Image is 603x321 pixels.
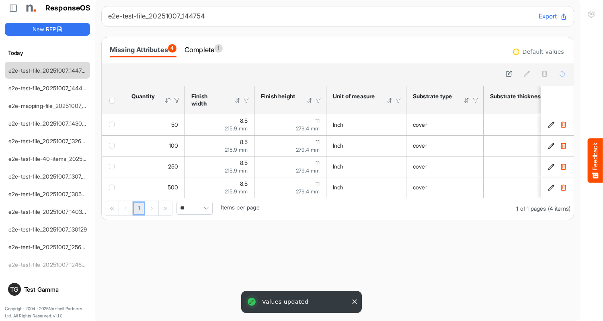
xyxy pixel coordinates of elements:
[8,138,88,144] a: e2e-test-file_20251007_132655
[240,180,248,187] span: 8.5
[225,188,248,195] span: 215.9 mm
[168,184,178,191] span: 500
[185,177,254,198] td: 8.5 is template cell Column Header httpsnorthellcomontologiesmapping-rulesmeasurementhasfinishsiz...
[185,114,254,135] td: 8.5 is template cell Column Header httpsnorthellcomontologiesmapping-rulesmeasurementhasfinishsiz...
[8,226,87,233] a: e2e-test-file_20251007_130129
[395,97,402,104] div: Filter Icon
[333,163,344,170] span: Inch
[8,155,113,162] a: e2e-test-file-40-items_20251007_131038
[559,142,567,150] button: Delete
[168,44,176,53] span: 4
[169,142,178,149] span: 100
[406,135,484,156] td: cover is template cell Column Header httpsnorthellcomontologiesmapping-rulesmaterialhassubstratem...
[171,121,178,128] span: 50
[326,177,406,198] td: Inch is template cell Column Header httpsnorthellcomontologiesmapping-rulesmeasurementhasunitofme...
[413,121,427,128] span: cover
[484,135,603,156] td: 80 is template cell Column Header httpsnorthellcomontologiesmapping-rulesmaterialhasmaterialthick...
[8,67,89,74] a: e2e-test-file_20251007_144754
[185,135,254,156] td: 8.5 is template cell Column Header httpsnorthellcomontologiesmapping-rulesmeasurementhasfinishsiz...
[5,49,90,57] h6: Today
[333,121,344,128] span: Inch
[145,201,159,215] div: Go to next page
[102,156,125,177] td: checkbox
[315,97,322,104] div: Filter Icon
[547,183,555,191] button: Edit
[24,286,87,293] div: Test Gamma
[296,167,320,174] span: 279.4 mm
[484,114,603,135] td: 80 is template cell Column Header httpsnorthellcomontologiesmapping-rulesmaterialhasmaterialthick...
[413,142,427,149] span: cover
[125,156,185,177] td: 250 is template cell Column Header httpsnorthellcomontologiesmapping-rulesorderhasquantity
[8,173,88,180] a: e2e-test-file_20251007_130749
[326,114,406,135] td: Inch is template cell Column Header httpsnorthellcomontologiesmapping-rulesmeasurementhasunitofme...
[102,177,125,198] td: checkbox
[102,135,125,156] td: checkbox
[8,120,89,127] a: e2e-test-file_20251007_143038
[240,117,248,124] span: 8.5
[539,11,567,22] button: Export
[547,163,555,171] button: Edit
[484,156,603,177] td: 80 is template cell Column Header httpsnorthellcomontologiesmapping-rulesmaterialhasmaterialthick...
[254,114,326,135] td: 11 is template cell Column Header httpsnorthellcomontologiesmapping-rulesmeasurementhasfinishsize...
[523,49,564,55] div: Default values
[351,298,359,306] button: Close
[176,202,213,215] span: Pagerdropdown
[548,205,570,212] span: (4 items)
[254,156,326,177] td: 11 is template cell Column Header httpsnorthellcomontologiesmapping-rulesmeasurementhasfinishsize...
[316,180,320,187] span: 11
[5,23,90,36] button: New RFP
[221,204,259,211] span: Items per page
[316,138,320,145] span: 11
[406,114,484,135] td: cover is template cell Column Header httpsnorthellcomontologiesmapping-rulesmaterialhassubstratem...
[45,4,91,12] h1: ResponseOS
[105,201,119,215] div: Go to first page
[588,138,603,183] button: Feedback
[225,146,248,153] span: 215.9 mm
[8,102,99,109] a: e2e-mapping-file_20251007_133137
[406,177,484,198] td: cover is template cell Column Header httpsnorthellcomontologiesmapping-rulesmaterialhassubstratem...
[559,163,567,171] button: Delete
[490,93,572,100] div: Substrate thickness or weight
[541,135,575,156] td: 14320524-5edb-41f4-ae0b-7f9322b7741e is template cell Column Header
[413,184,427,191] span: cover
[125,135,185,156] td: 100 is template cell Column Header httpsnorthellcomontologiesmapping-rulesorderhasquantity
[168,163,178,170] span: 250
[547,121,555,129] button: Edit
[261,93,295,100] div: Finish height
[240,138,248,145] span: 8.5
[316,117,320,124] span: 11
[541,156,575,177] td: 5616ef8c-a6db-4426-84b8-bd5d6cc44eda is template cell Column Header
[406,156,484,177] td: cover is template cell Column Header httpsnorthellcomontologiesmapping-rulesmaterialhassubstratem...
[413,93,453,100] div: Substrate type
[240,159,248,166] span: 8.5
[316,159,320,166] span: 11
[547,142,555,150] button: Edit
[326,156,406,177] td: Inch is template cell Column Header httpsnorthellcomontologiesmapping-rulesmeasurementhasunitofme...
[8,191,89,197] a: e2e-test-file_20251007_130500
[333,142,344,149] span: Inch
[131,93,154,100] div: Quantity
[333,93,375,100] div: Unit of measure
[125,114,185,135] td: 50 is template cell Column Header httpsnorthellcomontologiesmapping-rulesorderhasquantity
[559,121,567,129] button: Delete
[243,97,250,104] div: Filter Icon
[108,13,532,20] h6: e2e-test-file_20251007_144754
[296,146,320,153] span: 279.4 mm
[484,177,603,198] td: 80 is template cell Column Header httpsnorthellcomontologiesmapping-rulesmaterialhasmaterialthick...
[8,244,88,250] a: e2e-test-file_20251007_125647
[125,177,185,198] td: 500 is template cell Column Header httpsnorthellcomontologiesmapping-rulesorderhasquantity
[472,97,479,104] div: Filter Icon
[243,293,360,311] div: Values updated
[254,135,326,156] td: 11 is template cell Column Header httpsnorthellcomontologiesmapping-rulesmeasurementhasfinishsize...
[333,184,344,191] span: Inch
[326,135,406,156] td: Inch is template cell Column Header httpsnorthellcomontologiesmapping-rulesmeasurementhasunitofme...
[185,44,223,55] div: Complete
[413,163,427,170] span: cover
[214,44,223,53] span: 1
[191,93,224,107] div: Finish width
[119,201,133,215] div: Go to previous page
[516,205,546,212] span: 1 of 1 pages
[5,305,90,319] p: Copyright 2004 - 2025 Northell Partners Ltd. All Rights Reserved. v 1.1.0
[133,201,145,216] a: Page 1 of 1 Pages
[10,286,18,293] span: TG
